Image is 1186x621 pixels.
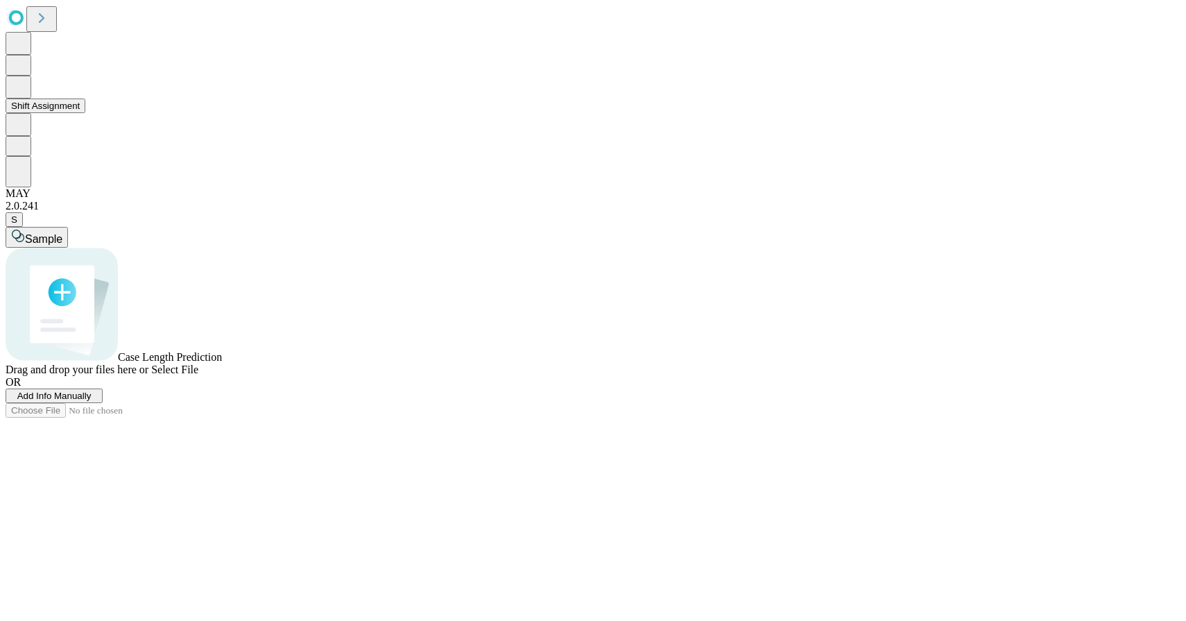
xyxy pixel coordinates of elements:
span: OR [6,376,21,388]
span: Select File [151,364,198,375]
button: Sample [6,227,68,248]
button: Shift Assignment [6,99,85,113]
div: MAY [6,187,1180,200]
span: S [11,214,17,225]
span: Case Length Prediction [118,351,222,363]
button: Add Info Manually [6,389,103,403]
div: 2.0.241 [6,200,1180,212]
span: Sample [25,233,62,245]
button: S [6,212,23,227]
span: Drag and drop your files here or [6,364,148,375]
span: Add Info Manually [17,391,92,401]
